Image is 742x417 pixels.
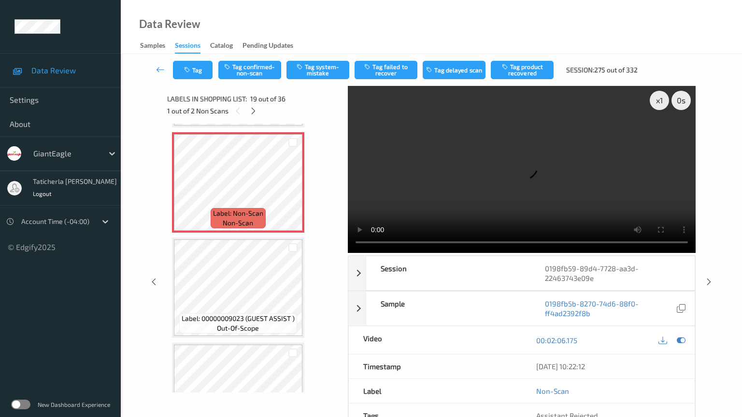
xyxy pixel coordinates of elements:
span: non-scan [223,218,253,228]
div: Pending Updates [243,41,293,53]
div: 0 s [671,91,691,110]
span: 19 out of 36 [250,94,285,104]
span: Label: 00000009023 (GUEST ASSIST ) [182,314,295,323]
div: x 1 [650,91,669,110]
button: Tag [173,61,213,79]
div: Session [366,256,530,290]
div: Samples [140,41,165,53]
button: Tag confirmed-non-scan [218,61,281,79]
span: out-of-scope [217,323,259,333]
div: Sample [366,292,530,325]
a: 00:02:06.175 [536,335,577,345]
div: Session0198fb59-89d4-7728-aa3d-22463743e09e [348,256,695,291]
a: Catalog [210,39,243,53]
div: Sessions [175,41,200,54]
button: Tag failed to recover [355,61,417,79]
button: Tag system-mistake [286,61,349,79]
a: Non-Scan [536,386,569,396]
div: Timestamp [349,354,522,378]
span: Label: Non-Scan [213,208,263,218]
a: Sessions [175,39,210,54]
span: 275 out of 332 [594,65,638,75]
div: Label [349,379,522,403]
div: Data Review [139,19,200,29]
span: Session: [566,65,594,75]
div: 0198fb59-89d4-7728-aa3d-22463743e09e [530,256,695,290]
span: Labels in shopping list: [167,94,247,104]
a: Samples [140,39,175,53]
button: Tag product recovered [491,61,554,79]
a: Pending Updates [243,39,303,53]
a: 0198fb5b-8270-74d6-88f0-ff4ad2392f8b [545,299,674,318]
div: 1 out of 2 Non Scans [167,105,341,117]
div: Video [349,326,522,354]
div: Sample0198fb5b-8270-74d6-88f0-ff4ad2392f8b [348,291,695,326]
div: [DATE] 10:22:12 [536,361,680,371]
div: Catalog [210,41,233,53]
button: Tag delayed scan [423,61,485,79]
